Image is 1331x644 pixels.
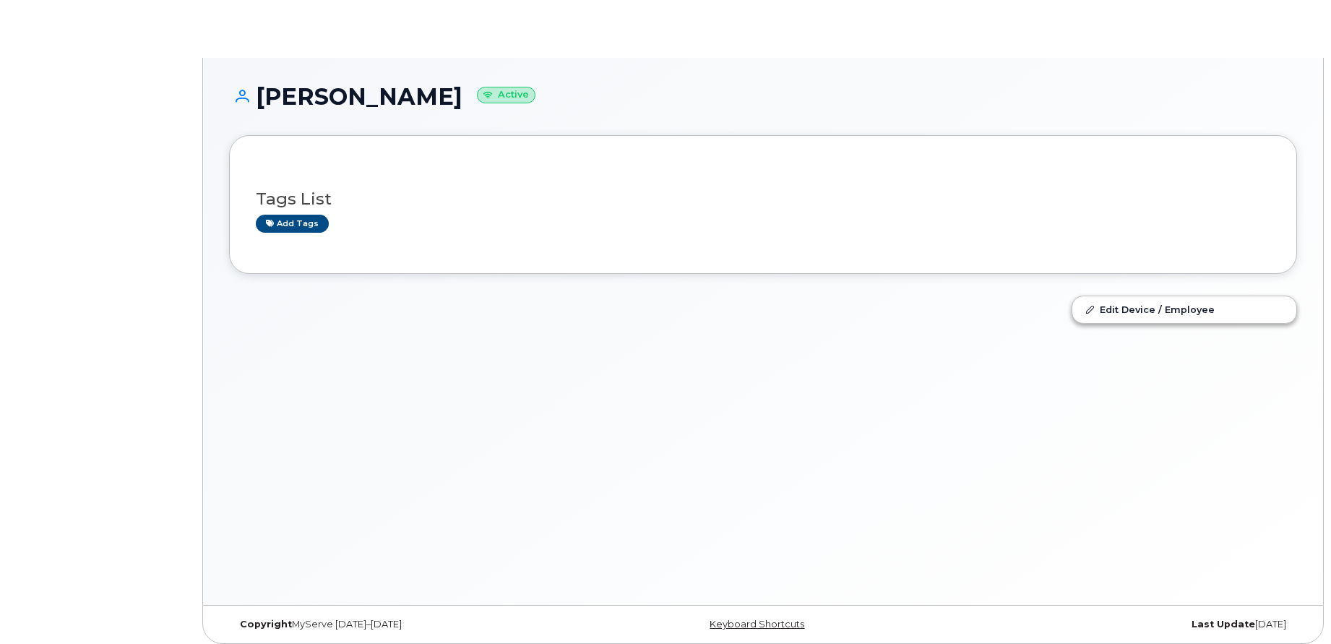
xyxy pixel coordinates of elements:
h1: [PERSON_NAME] [229,84,1297,109]
a: Add tags [256,215,329,233]
small: Active [477,87,535,103]
strong: Last Update [1192,619,1255,630]
div: [DATE] [941,619,1297,630]
div: MyServe [DATE]–[DATE] [229,619,585,630]
h3: Tags List [256,190,1270,208]
a: Edit Device / Employee [1072,296,1296,322]
strong: Copyright [240,619,292,630]
a: Keyboard Shortcuts [710,619,804,630]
